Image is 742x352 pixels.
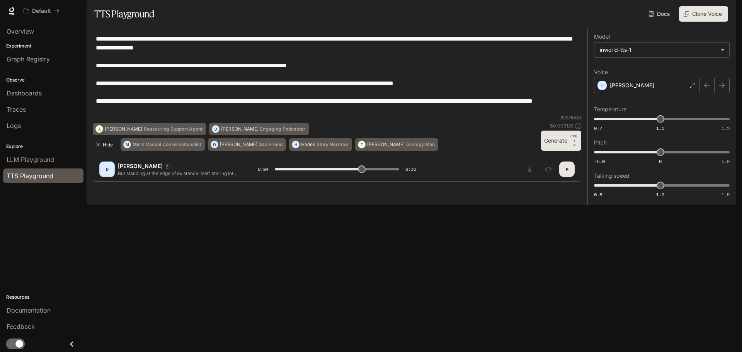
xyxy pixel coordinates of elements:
[211,138,218,151] div: O
[358,138,365,151] div: T
[209,123,309,135] button: D[PERSON_NAME]Engaging Podcaster
[610,82,654,89] p: [PERSON_NAME]
[93,138,117,151] button: Hide
[679,6,728,22] button: Clone Voice
[212,123,219,135] div: D
[289,138,352,151] button: HHadesStory Narrator
[220,142,257,147] p: [PERSON_NAME]
[163,164,174,168] button: Copy Voice ID
[570,134,578,148] p: ⏎
[722,158,730,165] span: 5.0
[541,131,581,151] button: GenerateCTRL +⏎
[594,158,605,165] span: -5.0
[146,142,201,147] p: Casual Conversationalist
[594,125,602,131] span: 0.7
[406,142,435,147] p: Grumpy Man
[208,138,286,151] button: O[PERSON_NAME]Sad Friend
[722,191,730,198] span: 1.5
[105,127,142,131] p: [PERSON_NAME]
[118,162,163,170] p: [PERSON_NAME]
[96,123,103,135] div: A
[260,127,305,131] p: Engaging Podcaster
[659,158,662,165] span: 0
[101,163,113,175] div: D
[133,142,144,147] p: Mark
[355,138,438,151] button: T[PERSON_NAME]Grumpy Man
[121,138,205,151] button: MMarkCasual Conversationalist
[405,165,416,173] span: 0:35
[594,140,607,145] p: Pitch
[221,127,259,131] p: [PERSON_NAME]
[656,191,664,198] span: 1.0
[144,127,203,131] p: Reassuring Support Agent
[259,142,283,147] p: Sad Friend
[594,191,602,198] span: 0.5
[594,43,729,57] div: inworld-tts-1
[292,138,299,151] div: H
[258,165,269,173] span: 0:24
[594,173,630,179] p: Talking speed
[317,142,349,147] p: Story Narrator
[301,142,315,147] p: Hades
[594,34,610,39] p: Model
[594,107,626,112] p: Temperature
[93,123,206,135] button: A[PERSON_NAME]Reassuring Support Agent
[118,170,239,177] p: But standing at the edge of existence itself, staring into the shifting void where reality unrave...
[594,70,608,75] p: Voice
[656,125,664,131] span: 1.1
[94,6,154,22] h1: TTS Playground
[20,3,63,19] button: All workspaces
[570,134,578,143] p: CTRL +
[647,6,673,22] a: Docs
[522,162,538,177] button: Download audio
[124,138,131,151] div: M
[541,162,556,177] button: Inspect
[367,142,405,147] p: [PERSON_NAME]
[722,125,730,131] span: 1.5
[600,46,717,54] div: inworld-tts-1
[32,8,51,14] p: Default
